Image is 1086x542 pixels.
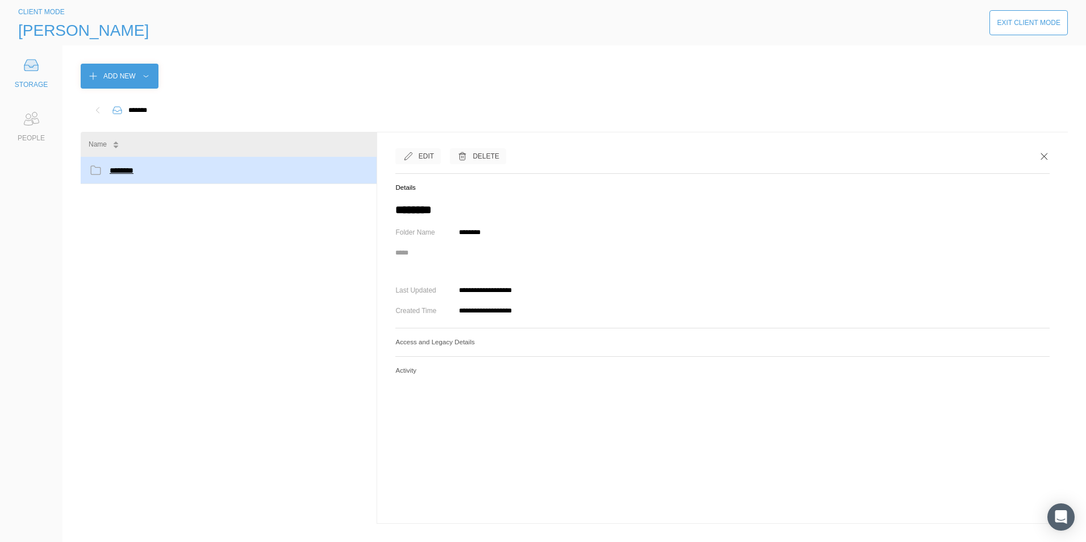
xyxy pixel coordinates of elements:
[81,64,158,89] button: Add New
[18,8,65,16] span: CLIENT MODE
[1047,503,1075,531] div: Open Intercom Messenger
[395,365,1050,376] h5: Activity
[395,337,1050,347] h5: Access and Legacy Details
[89,139,107,150] div: Name
[103,70,136,82] div: Add New
[15,79,48,90] div: STORAGE
[395,227,450,238] div: Folder Name
[473,151,499,162] div: Delete
[997,17,1060,28] div: Exit Client Mode
[989,10,1068,35] button: Exit Client Mode
[395,285,450,296] div: Last Updated
[18,132,45,144] div: PEOPLE
[395,182,1050,193] h5: Details
[395,148,441,164] button: Edit
[450,148,506,164] button: Delete
[419,151,434,162] div: Edit
[18,22,149,40] span: [PERSON_NAME]
[395,305,450,316] div: Created Time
